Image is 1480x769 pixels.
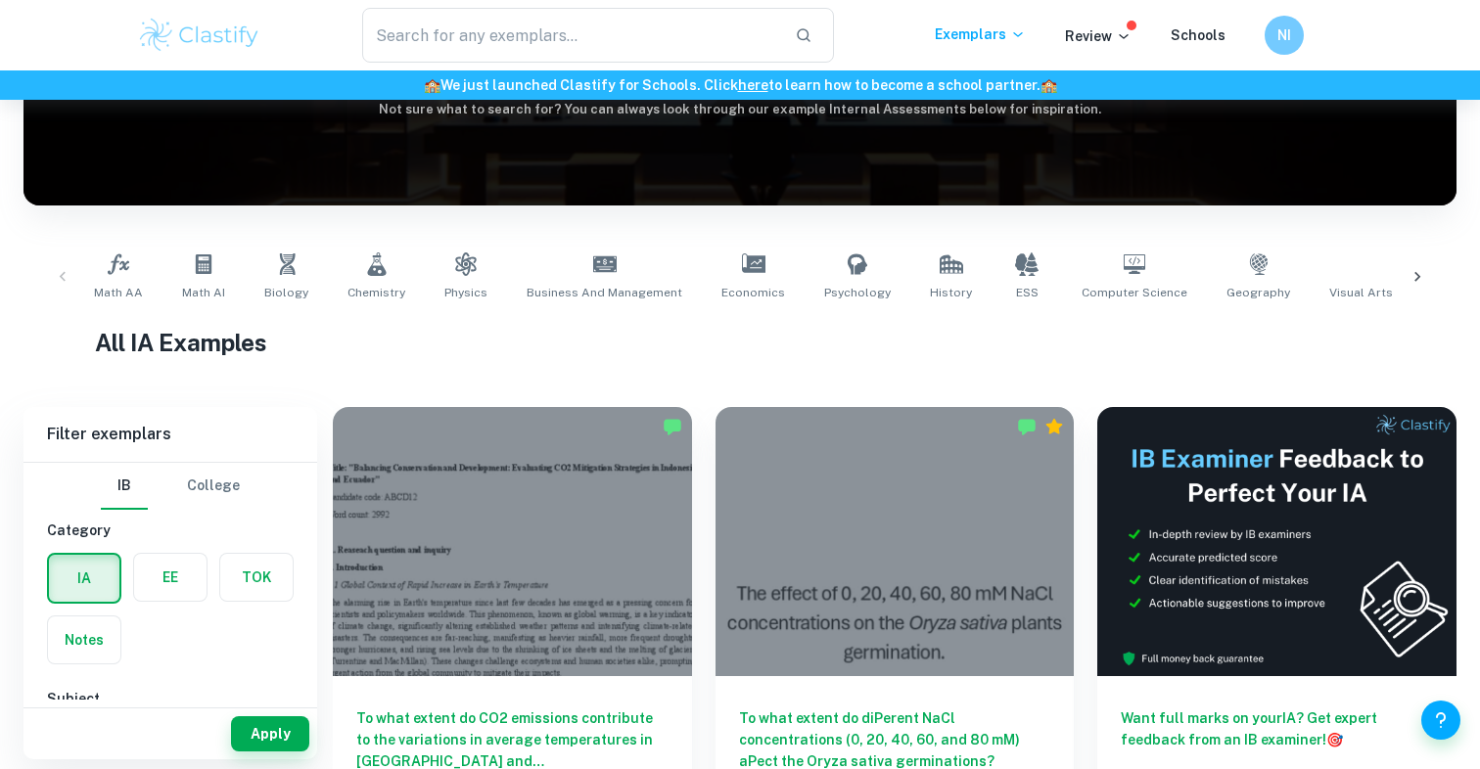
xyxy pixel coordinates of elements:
[48,616,120,663] button: Notes
[134,554,207,601] button: EE
[4,74,1476,96] h6: We just launched Clastify for Schools. Click to learn how to become a school partner.
[1326,732,1343,747] span: 🎯
[1097,407,1457,676] img: Thumbnail
[137,16,261,55] img: Clastify logo
[1121,707,1433,750] h6: Want full marks on your IA ? Get expert feedback from an IB examiner!
[738,77,768,93] a: here
[182,284,225,301] span: Math AI
[362,8,779,63] input: Search for any exemplars...
[95,325,1385,360] h1: All IA Examples
[101,463,148,510] button: IB
[444,284,487,301] span: Physics
[47,688,294,709] h6: Subject
[1041,77,1057,93] span: 🏫
[824,284,891,301] span: Psychology
[935,23,1026,45] p: Exemplars
[1265,16,1304,55] button: NI
[1421,701,1460,740] button: Help and Feedback
[1082,284,1187,301] span: Computer Science
[187,463,240,510] button: College
[1016,284,1039,301] span: ESS
[424,77,440,93] span: 🏫
[231,716,309,751] button: Apply
[264,284,308,301] span: Biology
[930,284,972,301] span: History
[1017,417,1037,436] img: Marked
[347,284,405,301] span: Chemistry
[1065,25,1132,47] p: Review
[47,520,294,541] h6: Category
[1044,417,1064,436] div: Premium
[23,407,317,462] h6: Filter exemplars
[94,284,143,301] span: Math AA
[1273,24,1296,46] h6: NI
[1226,284,1290,301] span: Geography
[663,417,682,436] img: Marked
[527,284,682,301] span: Business and Management
[721,284,785,301] span: Economics
[1171,27,1226,43] a: Schools
[23,100,1457,119] h6: Not sure what to search for? You can always look through our example Internal Assessments below f...
[101,463,240,510] div: Filter type choice
[220,554,293,601] button: TOK
[49,555,119,602] button: IA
